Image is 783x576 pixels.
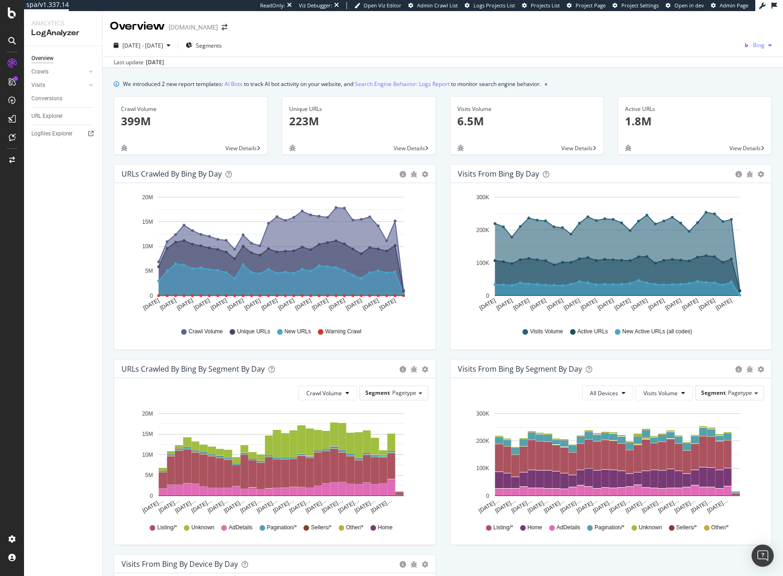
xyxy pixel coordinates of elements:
p: 6.5M [457,113,597,129]
span: Sellers/* [676,524,697,532]
a: Crawls [31,67,86,77]
span: Projects List [531,2,560,9]
a: Overview [31,54,96,63]
span: Sellers/* [311,524,332,532]
text: [DATE] [529,297,547,312]
div: A chart. [458,408,765,515]
div: Crawl Volume [121,105,261,113]
text: [DATE] [294,297,312,312]
text: [DATE] [478,297,497,312]
a: Search Engine Behavior: Logs Report [355,79,449,89]
span: Segment [365,389,390,397]
text: [DATE] [715,297,733,312]
text: [DATE] [345,297,363,312]
text: [DATE] [630,297,649,312]
span: [DATE] - [DATE] [122,42,163,49]
a: Projects List [522,2,560,9]
a: Conversions [31,94,96,104]
text: [DATE] [512,297,530,312]
text: 200K [476,227,489,233]
span: Project Page [576,2,606,9]
div: circle-info [735,171,742,178]
a: Project Settings [613,2,659,9]
div: A chart. [121,408,428,515]
span: Visits Volume [643,389,678,397]
button: [DATE] - [DATE] [110,38,174,53]
text: [DATE] [243,297,262,312]
text: [DATE] [362,297,380,312]
text: [DATE] [698,297,716,312]
span: View Details [561,144,593,152]
div: Visits [31,80,45,90]
div: bug [747,171,753,178]
button: All Devices [582,386,633,400]
div: Viz Debugger: [299,2,332,9]
a: Open Viz Editor [354,2,401,9]
a: Admin Crawl List [408,2,458,9]
span: Unknown [191,524,214,532]
span: Open in dev [674,2,704,9]
text: [DATE] [277,297,296,312]
text: [DATE] [579,297,598,312]
p: 223M [289,113,429,129]
button: Segments [182,38,225,53]
span: Home [528,524,542,532]
div: gear [422,366,428,373]
div: bug [411,366,417,373]
text: [DATE] [176,297,194,312]
text: 10M [142,243,153,250]
div: Visits From Bing By Device By Day [121,559,238,569]
div: Overview [31,54,54,63]
div: URLs Crawled by Bing by day [121,169,222,178]
text: [DATE] [596,297,615,312]
text: [DATE] [142,297,160,312]
span: Pagetype [392,389,416,397]
div: gear [758,171,764,178]
span: View Details [394,144,425,152]
text: [DATE] [546,297,564,312]
span: Home [378,524,393,532]
span: AdDetails [557,524,580,532]
svg: A chart. [121,190,428,319]
a: Visits [31,80,86,90]
text: 20M [142,411,153,417]
a: Logfiles Explorer [31,129,96,139]
div: gear [422,171,428,178]
div: arrow-right-arrow-left [222,24,227,31]
text: [DATE] [193,297,211,312]
text: [DATE] [613,297,631,312]
text: 0 [486,293,489,299]
div: Active URLs [625,105,765,113]
a: Logs Projects List [465,2,515,9]
span: Crawl Volume [306,389,342,397]
div: circle-info [735,366,742,373]
span: New Active URLs (all codes) [622,328,692,336]
div: Conversions [31,94,62,104]
p: 1.8M [625,113,765,129]
text: 5M [145,268,153,275]
span: View Details [729,144,761,152]
text: [DATE] [226,297,245,312]
div: bug [625,145,631,151]
span: Pagination/* [267,524,297,532]
text: [DATE] [210,297,228,312]
div: Visits from Bing By Segment By Day [458,364,582,374]
div: [DOMAIN_NAME] [169,23,218,32]
text: 15M [142,219,153,225]
div: circle-info [400,366,406,373]
button: close banner [542,77,550,91]
div: Unique URLs [289,105,429,113]
text: 10M [142,452,153,458]
text: 200K [476,438,489,444]
text: 100K [476,466,489,472]
div: Overview [110,18,165,34]
div: bug [121,145,127,151]
span: AdDetails [229,524,252,532]
svg: A chart. [458,190,765,319]
span: View Details [225,144,257,152]
span: Visits Volume [530,328,563,336]
span: Project Settings [621,2,659,9]
span: Unique URLs [237,328,270,336]
div: circle-info [400,171,406,178]
text: [DATE] [311,297,329,312]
